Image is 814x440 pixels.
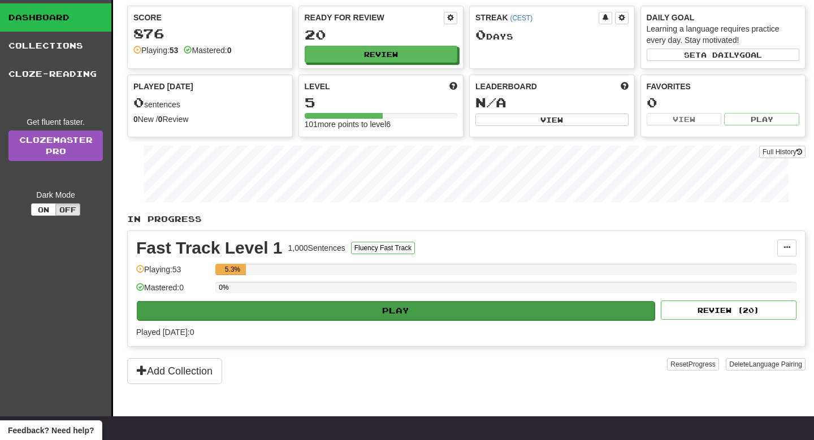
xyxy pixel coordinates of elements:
[724,113,799,125] button: Play
[8,425,94,436] span: Open feedback widget
[351,242,415,254] button: Fluency Fast Track
[305,119,458,130] div: 101 more points to level 6
[475,27,486,42] span: 0
[127,214,806,225] p: In Progress
[136,328,194,337] span: Played [DATE]: 0
[137,301,655,320] button: Play
[158,115,163,124] strong: 0
[184,45,231,56] div: Mastered:
[133,94,144,110] span: 0
[647,49,800,61] button: Seta dailygoal
[647,113,722,125] button: View
[133,27,287,41] div: 876
[449,81,457,92] span: Score more points to level up
[475,94,506,110] span: N/A
[305,81,330,92] span: Level
[647,81,800,92] div: Favorites
[759,146,806,158] button: Full History
[661,300,796,320] button: Review (20)
[621,81,629,92] span: This week in points, UTC
[170,46,179,55] strong: 53
[136,264,210,282] div: Playing: 53
[219,264,246,275] div: 5.3%
[8,130,103,161] a: ClozemasterPro
[305,28,458,42] div: 20
[475,81,537,92] span: Leaderboard
[647,12,800,23] div: Daily Goal
[726,358,806,371] button: DeleteLanguage Pairing
[133,95,287,110] div: sentences
[475,28,629,42] div: Day s
[8,116,103,128] div: Get fluent faster.
[136,282,210,300] div: Mastered: 0
[133,81,193,92] span: Played [DATE]
[136,239,283,256] div: Fast Track Level 1
[133,114,287,125] div: New / Review
[55,203,80,216] button: Off
[288,242,345,254] div: 1,000 Sentences
[647,23,800,46] div: Learning a language requires practice every day. Stay motivated!
[689,360,716,368] span: Progress
[305,95,458,110] div: 5
[305,46,458,63] button: Review
[667,358,718,371] button: ResetProgress
[31,203,56,216] button: On
[127,358,222,384] button: Add Collection
[227,46,232,55] strong: 0
[475,12,599,23] div: Streak
[305,12,444,23] div: Ready for Review
[701,51,739,59] span: a daily
[133,115,138,124] strong: 0
[475,114,629,126] button: View
[133,12,287,23] div: Score
[749,360,802,368] span: Language Pairing
[510,14,532,22] a: (CEST)
[8,189,103,201] div: Dark Mode
[133,45,178,56] div: Playing:
[647,95,800,110] div: 0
